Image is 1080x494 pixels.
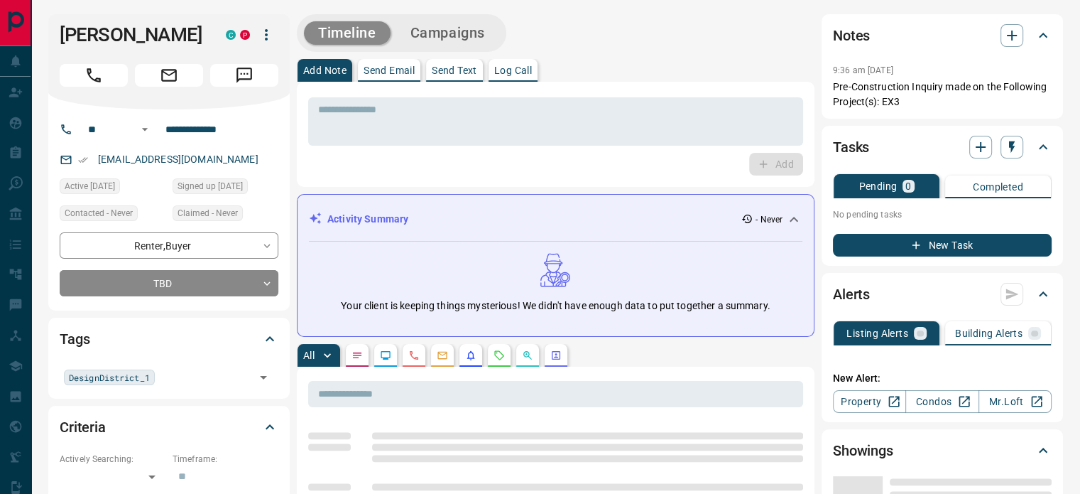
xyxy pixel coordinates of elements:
[178,206,238,220] span: Claimed - Never
[973,182,1023,192] p: Completed
[60,64,128,87] span: Call
[60,410,278,444] div: Criteria
[240,30,250,40] div: property.ca
[60,178,165,198] div: Tue Mar 08 2022
[493,350,505,361] svg: Requests
[833,80,1052,109] p: Pre-Construction Inquiry made on the Following Project(s): EX3
[210,64,278,87] span: Message
[978,390,1052,413] a: Mr.Loft
[858,181,897,191] p: Pending
[833,277,1052,311] div: Alerts
[341,299,770,313] p: Your client is keeping things mysterious! We didn't have enough data to put together a summary.
[65,179,115,193] span: Active [DATE]
[65,206,133,220] span: Contacted - Never
[136,121,153,138] button: Open
[396,21,499,45] button: Campaigns
[226,30,236,40] div: condos.ca
[173,178,278,198] div: Fri Dec 30 2016
[253,367,273,387] button: Open
[833,204,1052,225] p: No pending tasks
[327,212,408,227] p: Activity Summary
[756,213,782,226] p: - Never
[78,155,88,165] svg: Email Verified
[522,350,533,361] svg: Opportunities
[60,453,165,466] p: Actively Searching:
[833,234,1052,257] button: New Task
[364,65,415,75] p: Send Email
[60,416,106,439] h2: Criteria
[432,65,477,75] p: Send Text
[833,18,1052,53] div: Notes
[494,65,532,75] p: Log Call
[833,390,906,413] a: Property
[173,453,278,466] p: Timeframe:
[905,181,911,191] p: 0
[178,179,243,193] span: Signed up [DATE]
[846,328,908,338] p: Listing Alerts
[303,350,315,360] p: All
[833,130,1052,164] div: Tasks
[303,65,347,75] p: Add Note
[833,136,869,159] h2: Tasks
[833,65,893,75] p: 9:36 am [DATE]
[98,154,258,165] a: [EMAIL_ADDRESS][DOMAIN_NAME]
[351,350,363,361] svg: Notes
[833,24,870,47] h2: Notes
[309,206,802,232] div: Activity Summary- Never
[135,64,203,87] span: Email
[408,350,420,361] svg: Calls
[905,390,978,413] a: Condos
[304,21,391,45] button: Timeline
[833,371,1052,386] p: New Alert:
[833,439,893,462] h2: Showings
[437,350,448,361] svg: Emails
[380,350,391,361] svg: Lead Browsing Activity
[60,232,278,259] div: Renter , Buyer
[60,322,278,356] div: Tags
[60,270,278,296] div: TBD
[833,434,1052,468] div: Showings
[69,370,150,385] span: DesignDistrict_1
[60,23,204,46] h1: [PERSON_NAME]
[550,350,562,361] svg: Agent Actions
[465,350,476,361] svg: Listing Alerts
[955,328,1022,338] p: Building Alerts
[60,328,89,350] h2: Tags
[833,283,870,306] h2: Alerts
